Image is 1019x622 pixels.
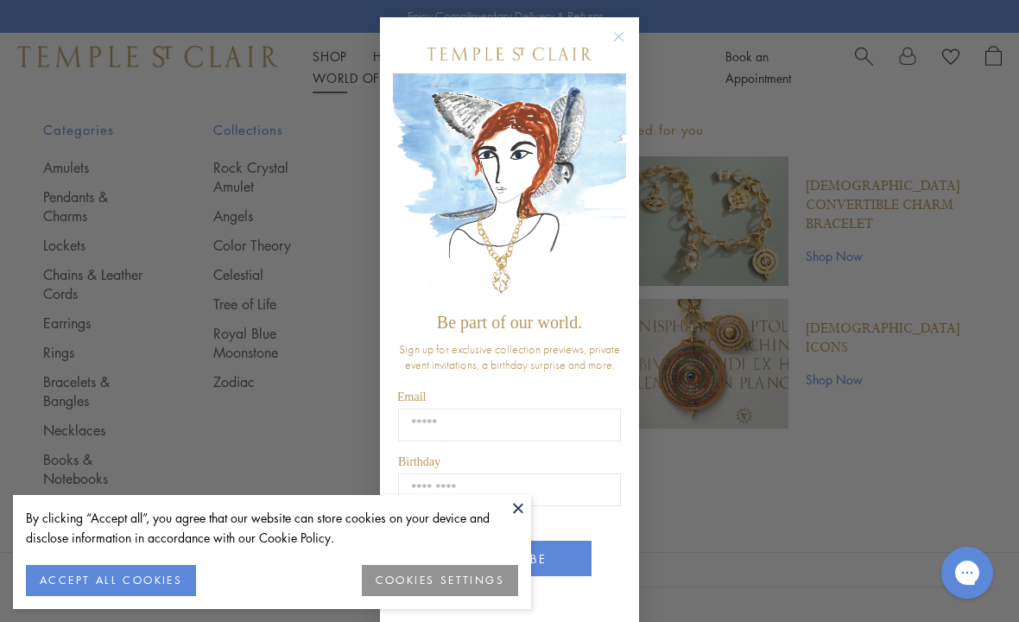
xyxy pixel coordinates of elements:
iframe: Gorgias live chat messenger [933,541,1002,605]
span: Email [397,390,426,403]
button: Close dialog [617,35,638,56]
span: Birthday [398,455,440,468]
span: Be part of our world. [437,313,582,332]
button: ACCEPT ALL COOKIES [26,565,196,596]
input: Email [398,409,621,441]
img: Temple St. Clair [427,48,592,60]
img: c4a9eb12-d91a-4d4a-8ee0-386386f4f338.jpeg [393,73,626,304]
div: By clicking “Accept all”, you agree that our website can store cookies on your device and disclos... [26,508,518,548]
span: Sign up for exclusive collection previews, private event invitations, a birthday surprise and more. [399,341,620,372]
button: COOKIES SETTINGS [362,565,518,596]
